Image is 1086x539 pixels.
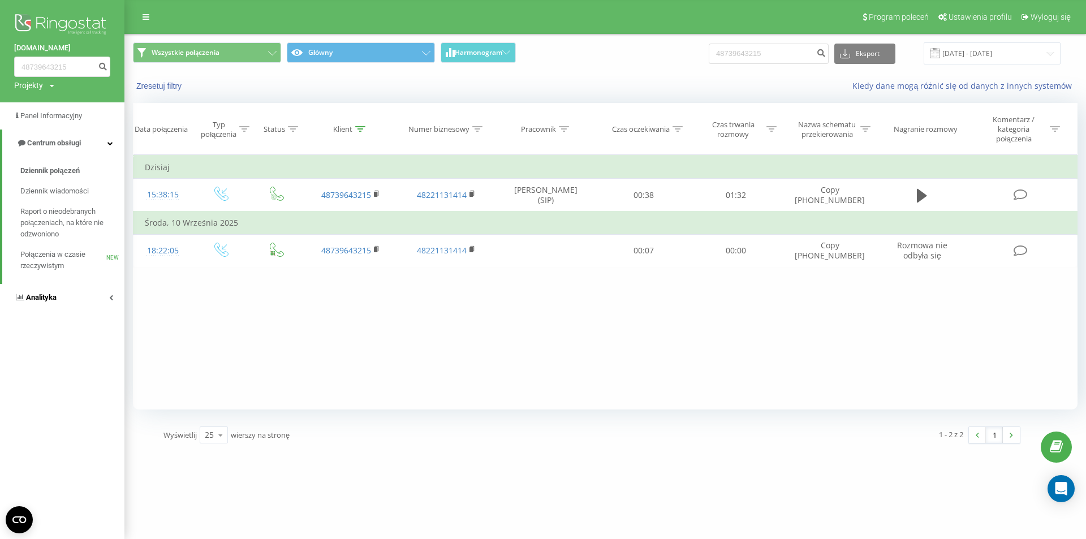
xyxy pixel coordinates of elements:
[852,80,1078,91] a: Kiedy dane mogą różnić się od danych z innych systemów
[417,189,467,200] a: 48221131414
[939,429,963,440] div: 1 - 2 z 2
[201,120,236,139] div: Typ połączenia
[145,184,181,206] div: 15:38:15
[333,124,352,134] div: Klient
[133,81,187,91] button: Zresetuj filtry
[1031,12,1071,21] span: Wyloguj się
[287,42,435,63] button: Główny
[20,181,124,201] a: Dziennik wiadomości
[455,49,502,57] span: Harmonogram
[897,240,947,261] span: Rozmowa nie odbyła się
[869,12,929,21] span: Program poleceń
[20,111,82,120] span: Panel Informacyjny
[690,179,782,212] td: 01:32
[703,120,764,139] div: Czas trwania rozmowy
[20,206,119,240] span: Raport o nieodebranych połączeniach, na które nie odzwoniono
[709,44,829,64] input: Wyszukiwanie według numeru
[264,124,285,134] div: Status
[133,42,281,63] button: Wszystkie połączenia
[20,244,124,276] a: Połączenia w czasie rzeczywistymNEW
[20,186,89,197] span: Dziennik wiadomości
[981,115,1047,144] div: Komentarz / kategoria połączenia
[26,293,57,301] span: Analityka
[205,429,214,441] div: 25
[834,44,895,64] button: Eksport
[690,234,782,267] td: 00:00
[6,506,33,533] button: Open CMP widget
[14,80,43,91] div: Projekty
[2,130,124,157] a: Centrum obsługi
[321,189,371,200] a: 48739643215
[14,57,110,77] input: Wyszukiwanie według numeru
[797,120,857,139] div: Nazwa schematu przekierowania
[521,124,556,134] div: Pracownik
[14,11,110,40] img: Ringostat logo
[782,179,878,212] td: Copy [PHONE_NUMBER]
[27,139,81,147] span: Centrum obsługi
[20,161,124,181] a: Dziennik połączeń
[598,234,690,267] td: 00:07
[231,430,290,440] span: wierszy na stronę
[152,48,219,57] span: Wszystkie połączenia
[949,12,1012,21] span: Ustawienia profilu
[20,249,106,271] span: Połączenia w czasie rzeczywistym
[441,42,516,63] button: Harmonogram
[133,212,1078,234] td: Środa, 10 Września 2025
[20,201,124,244] a: Raport o nieodebranych połączeniach, na które nie odzwoniono
[494,179,597,212] td: [PERSON_NAME] (SIP)
[1048,475,1075,502] div: Open Intercom Messenger
[163,430,197,440] span: Wyświetlij
[986,427,1003,443] a: 1
[321,245,371,256] a: 48739643215
[612,124,670,134] div: Czas oczekiwania
[14,42,110,54] a: [DOMAIN_NAME]
[417,245,467,256] a: 48221131414
[20,165,80,176] span: Dziennik połączeń
[894,124,958,134] div: Nagranie rozmowy
[782,234,878,267] td: Copy [PHONE_NUMBER]
[133,156,1078,179] td: Dzisiaj
[135,124,188,134] div: Data połączenia
[145,240,181,262] div: 18:22:05
[598,179,690,212] td: 00:38
[408,124,469,134] div: Numer biznesowy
